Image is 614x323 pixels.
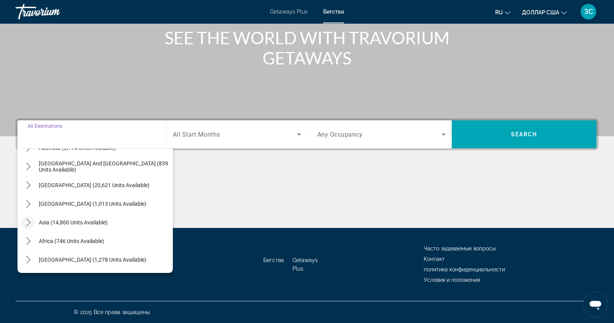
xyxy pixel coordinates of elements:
[39,219,108,226] span: Asia (14,860 units available)
[35,253,173,267] button: Select destination: Middle East (1,278 units available)
[522,9,559,16] font: доллар США
[263,257,284,263] a: Бегства
[424,277,480,283] a: Условия и положения
[317,131,363,138] span: Any Occupancy
[28,130,156,139] input: Select destination
[35,215,173,229] button: Select destination: Asia (14,860 units available)
[17,144,173,273] div: Destination options
[270,9,308,15] a: Getaways Plus
[21,197,35,211] button: Toggle Central America (1,013 units available) submenu
[35,197,173,211] button: Select destination: Central America (1,013 units available)
[292,257,318,272] a: Getaways Plus
[583,292,608,317] iframe: Кнопка запуска окна обмена сообщениями
[39,201,146,207] span: [GEOGRAPHIC_DATA] (1,013 units available)
[17,120,597,148] div: Search widget
[39,160,169,173] span: [GEOGRAPHIC_DATA] and [GEOGRAPHIC_DATA] (839 units available)
[35,234,173,248] button: Select destination: Africa (746 units available)
[424,245,496,252] a: Часто задаваемые вопросы
[522,7,567,18] button: Изменить валюту
[21,253,35,267] button: Toggle Middle East (1,278 units available) submenu
[21,179,35,192] button: Toggle South America (20,621 units available) submenu
[495,7,510,18] button: Изменить язык
[35,160,173,174] button: Select destination: South Pacific and Oceania (839 units available)
[28,123,62,129] span: All Destinations
[35,141,173,155] button: Select destination: Australia (3,174 units available)
[495,9,503,16] font: ru
[39,257,146,263] span: [GEOGRAPHIC_DATA] (1,278 units available)
[511,131,537,137] span: Search
[21,141,35,155] button: Toggle Australia (3,174 units available) submenu
[35,178,173,192] button: Select destination: South America (20,621 units available)
[74,309,151,315] font: © 2025 Все права защищены.
[162,28,453,68] h1: SEE THE WORLD WITH TRAVORIUM GETAWAYS
[424,266,505,273] a: политика конфиденциальности
[21,234,35,248] button: Toggle Africa (746 units available) submenu
[323,9,344,15] a: Бегства
[39,182,150,188] span: [GEOGRAPHIC_DATA] (20,621 units available)
[452,120,597,148] button: Search
[578,3,598,20] button: Меню пользователя
[21,216,35,229] button: Toggle Asia (14,860 units available) submenu
[584,7,593,16] font: ЗС
[16,2,93,22] a: Травориум
[173,131,220,138] span: All Start Months
[424,256,445,262] a: Контакт
[21,160,35,174] button: Toggle South Pacific and Oceania (839 units available) submenu
[39,238,104,244] span: Africa (746 units available)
